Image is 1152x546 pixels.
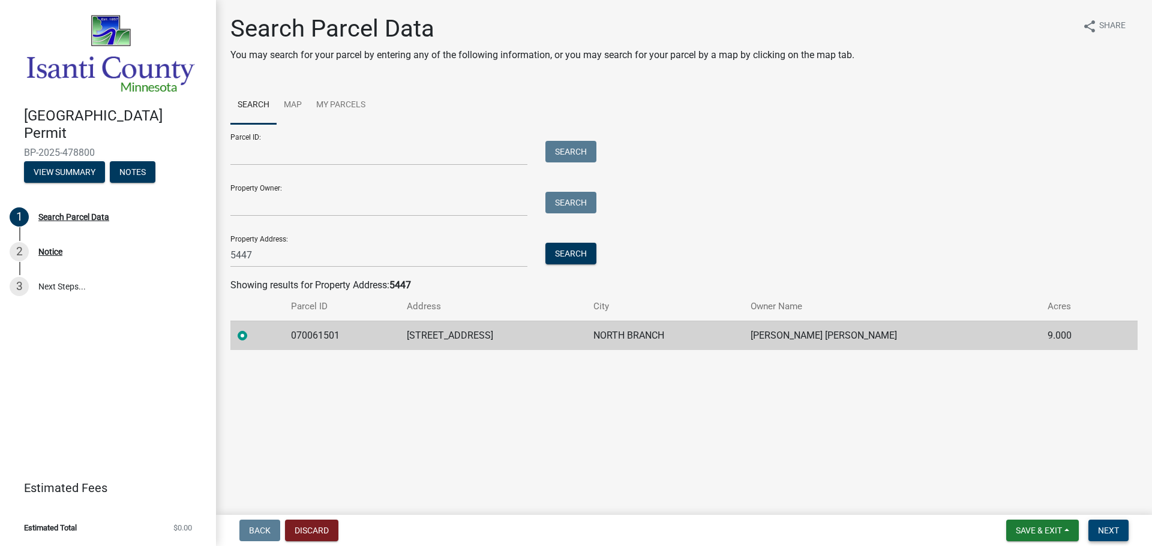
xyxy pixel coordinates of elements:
[110,168,155,177] wm-modal-confirm: Notes
[38,213,109,221] div: Search Parcel Data
[400,292,586,321] th: Address
[1088,520,1129,541] button: Next
[173,524,192,532] span: $0.00
[110,161,155,183] button: Notes
[10,476,197,500] a: Estimated Fees
[24,161,105,183] button: View Summary
[389,279,411,291] strong: 5447
[1006,520,1079,541] button: Save & Exit
[743,321,1040,350] td: [PERSON_NAME] [PERSON_NAME]
[400,321,586,350] td: [STREET_ADDRESS]
[277,86,309,125] a: Map
[230,86,277,125] a: Search
[285,520,338,541] button: Discard
[284,321,400,350] td: 070061501
[1040,321,1111,350] td: 9.000
[743,292,1040,321] th: Owner Name
[230,14,854,43] h1: Search Parcel Data
[230,278,1138,292] div: Showing results for Property Address:
[24,524,77,532] span: Estimated Total
[1073,14,1135,38] button: shareShare
[586,292,743,321] th: City
[24,13,197,95] img: Isanti County, Minnesota
[1082,19,1097,34] i: share
[230,48,854,62] p: You may search for your parcel by entering any of the following information, or you may search fo...
[38,248,62,256] div: Notice
[586,321,743,350] td: NORTH BRANCH
[1099,19,1126,34] span: Share
[24,107,206,142] h4: [GEOGRAPHIC_DATA] Permit
[545,141,596,162] button: Search
[239,520,280,541] button: Back
[309,86,373,125] a: My Parcels
[249,526,271,535] span: Back
[284,292,400,321] th: Parcel ID
[24,147,192,158] span: BP-2025-478800
[24,168,105,177] wm-modal-confirm: Summary
[10,207,29,227] div: 1
[545,243,596,264] button: Search
[10,277,29,296] div: 3
[1040,292,1111,321] th: Acres
[1016,526,1062,535] span: Save & Exit
[1098,526,1119,535] span: Next
[545,192,596,213] button: Search
[10,242,29,261] div: 2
